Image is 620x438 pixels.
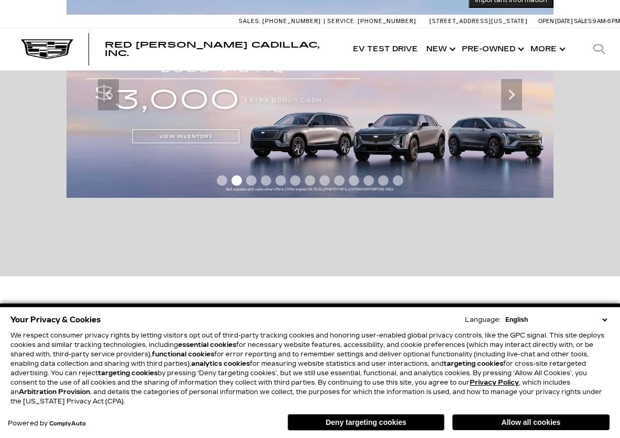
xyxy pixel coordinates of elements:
span: Service: [327,18,356,25]
strong: targeting cookies [98,369,158,377]
select: Language Select [503,315,610,324]
strong: targeting cookies [444,360,503,367]
span: Open [DATE] [538,18,573,25]
strong: functional cookies [152,351,214,358]
button: More [526,28,568,70]
span: [PHONE_NUMBER] [358,18,416,25]
div: Language: [465,317,501,323]
span: Red [PERSON_NAME] Cadillac, Inc. [105,40,319,58]
a: Red [PERSON_NAME] Cadillac, Inc. [105,41,338,58]
span: Your Privacy & Cookies [10,312,101,327]
span: Go to slide 3 [246,175,257,186]
span: Go to slide 13 [393,175,403,186]
div: Powered by [8,420,86,427]
a: EV Test Drive [349,28,422,70]
a: ComplyAuto [49,421,86,427]
span: [PHONE_NUMBER] [262,18,321,25]
span: Go to slide 1 [217,175,227,186]
button: Deny targeting cookies [287,414,445,431]
div: Previous slide [98,79,119,110]
a: New [422,28,458,70]
div: Next slide [501,79,522,110]
p: We respect consumer privacy rights by letting visitors opt out of third-party tracking cookies an... [10,331,610,406]
span: Go to slide 10 [349,175,359,186]
span: Go to slide 11 [363,175,374,186]
span: Go to slide 12 [378,175,389,186]
button: Allow all cookies [452,414,610,430]
a: Service: [PHONE_NUMBER] [324,18,419,24]
img: Cadillac Dark Logo with Cadillac White Text [21,39,73,59]
span: Sales: [239,18,261,25]
a: Sales: [PHONE_NUMBER] [239,18,324,24]
span: Go to slide 8 [319,175,330,186]
a: Pre-Owned [458,28,526,70]
strong: Arbitration Provision [19,388,90,396]
span: Go to slide 6 [290,175,301,186]
span: Go to slide 2 [231,175,242,186]
span: Go to slide 5 [275,175,286,186]
a: [STREET_ADDRESS][US_STATE] [429,18,528,25]
span: Go to slide 9 [334,175,345,186]
strong: essential cookies [178,341,236,349]
span: 9 AM-6 PM [593,18,620,25]
a: Privacy Policy [470,379,519,386]
strong: analytics cookies [191,360,250,367]
span: Go to slide 4 [261,175,271,186]
span: Go to slide 7 [305,175,315,186]
span: Sales: [574,18,593,25]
